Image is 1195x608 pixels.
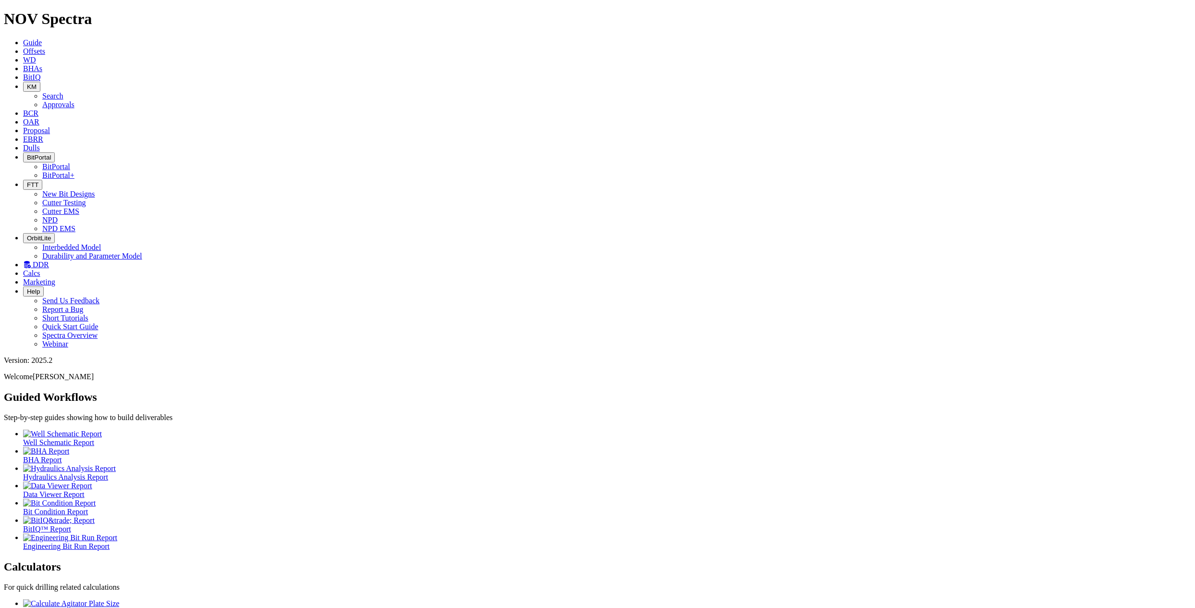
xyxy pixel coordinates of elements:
p: Welcome [4,372,1191,381]
a: BHAs [23,64,42,73]
span: BitIQ™ Report [23,525,71,533]
a: Cutter EMS [42,207,79,215]
h2: Guided Workflows [4,391,1191,404]
img: Engineering Bit Run Report [23,534,117,542]
a: BitIQ [23,73,40,81]
a: Hydraulics Analysis Report Hydraulics Analysis Report [23,464,1191,481]
span: FTT [27,181,38,188]
a: Interbedded Model [42,243,101,251]
span: Help [27,288,40,295]
img: Hydraulics Analysis Report [23,464,116,473]
a: BHA Report BHA Report [23,447,1191,464]
a: Bit Condition Report Bit Condition Report [23,499,1191,516]
h1: NOV Spectra [4,10,1191,28]
button: BitPortal [23,152,55,162]
a: Cutter Testing [42,199,86,207]
img: Data Viewer Report [23,482,92,490]
a: Dulls [23,144,40,152]
a: Quick Start Guide [42,323,98,331]
span: Hydraulics Analysis Report [23,473,108,481]
span: DDR [33,261,49,269]
img: Bit Condition Report [23,499,96,508]
a: Guide [23,38,42,47]
span: OrbitLite [27,235,51,242]
p: For quick drilling related calculations [4,583,1191,592]
button: Help [23,286,44,297]
span: KM [27,83,37,90]
a: New Bit Designs [42,190,95,198]
a: OAR [23,118,39,126]
a: BitIQ&trade; Report BitIQ™ Report [23,516,1191,533]
a: Marketing [23,278,55,286]
a: Offsets [23,47,45,55]
a: Webinar [42,340,68,348]
a: Report a Bug [42,305,83,313]
a: Send Us Feedback [42,297,100,305]
a: NPD [42,216,58,224]
span: BHA Report [23,456,62,464]
a: NPD EMS [42,224,75,233]
span: Engineering Bit Run Report [23,542,110,550]
a: WD [23,56,36,64]
a: Spectra Overview [42,331,98,339]
span: Well Schematic Report [23,438,94,447]
a: Approvals [42,100,75,109]
img: Calculate Agitator Plate Size [23,599,119,608]
a: BitPortal [42,162,70,171]
button: OrbitLite [23,233,55,243]
a: Well Schematic Report Well Schematic Report [23,430,1191,447]
a: EBRR [23,135,43,143]
img: BitIQ&trade; Report [23,516,95,525]
h2: Calculators [4,560,1191,573]
a: Search [42,92,63,100]
img: Well Schematic Report [23,430,102,438]
span: BitPortal [27,154,51,161]
button: FTT [23,180,42,190]
span: [PERSON_NAME] [33,372,94,381]
div: Version: 2025.2 [4,356,1191,365]
a: BitPortal+ [42,171,75,179]
a: DDR [23,261,49,269]
button: KM [23,82,40,92]
a: Proposal [23,126,50,135]
a: Calcs [23,269,40,277]
p: Step-by-step guides showing how to build deliverables [4,413,1191,422]
span: Data Viewer Report [23,490,85,498]
a: BCR [23,109,38,117]
a: Short Tutorials [42,314,88,322]
a: Durability and Parameter Model [42,252,142,260]
span: Bit Condition Report [23,508,88,516]
a: Engineering Bit Run Report Engineering Bit Run Report [23,534,1191,550]
img: BHA Report [23,447,69,456]
a: Data Viewer Report Data Viewer Report [23,482,1191,498]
